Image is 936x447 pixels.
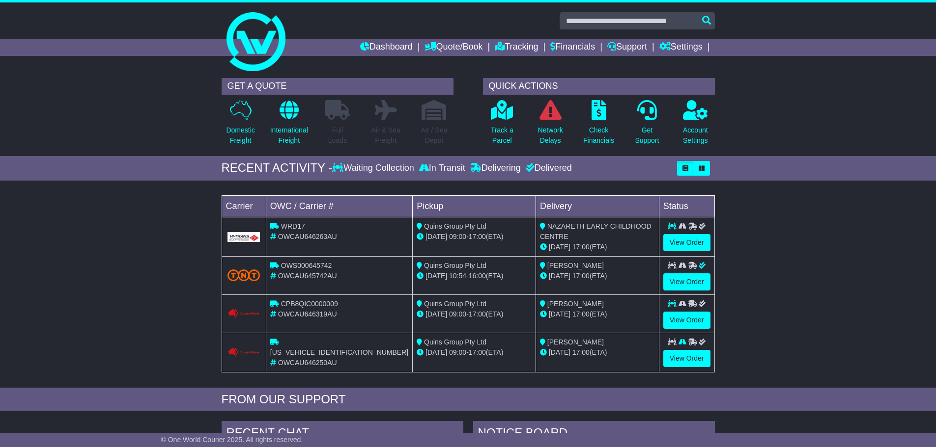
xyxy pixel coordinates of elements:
a: NetworkDelays [537,100,563,151]
div: RECENT ACTIVITY - [222,161,333,175]
div: Delivering [468,163,523,174]
div: FROM OUR SUPPORT [222,393,715,407]
span: 17:00 [572,310,590,318]
img: TNT_Domestic.png [227,269,260,281]
p: Network Delays [538,125,563,146]
a: DomesticFreight [226,100,255,151]
p: Air / Sea Depot [421,125,448,146]
img: GetCarrierServiceLogo [227,232,260,241]
span: [US_VEHICLE_IDENTIFICATION_NUMBER] [270,348,408,356]
div: (ETA) [540,347,655,358]
a: Tracking [495,39,538,56]
a: View Order [663,273,710,290]
img: Couriers_Please.png [227,347,260,358]
span: 17:00 [469,310,486,318]
a: Quote/Book [425,39,482,56]
div: - (ETA) [417,347,532,358]
div: Waiting Collection [332,163,416,174]
span: [DATE] [549,243,570,251]
div: Delivered [523,163,572,174]
a: Dashboard [360,39,413,56]
span: 09:00 [449,233,466,240]
span: [PERSON_NAME] [547,262,604,269]
span: [PERSON_NAME] [547,338,604,346]
p: Track a Parcel [491,125,513,146]
span: OWS000645742 [281,262,332,269]
a: InternationalFreight [270,100,309,151]
span: Quins Group Pty Ltd [424,262,486,269]
p: Account Settings [683,125,708,146]
div: (ETA) [540,309,655,319]
span: 09:00 [449,310,466,318]
span: [DATE] [549,310,570,318]
div: GET A QUOTE [222,78,454,95]
a: CheckFinancials [583,100,615,151]
p: Full Loads [325,125,350,146]
a: AccountSettings [682,100,709,151]
span: WRD17 [281,222,305,230]
a: Support [607,39,647,56]
span: [DATE] [425,348,447,356]
span: 10:54 [449,272,466,280]
div: QUICK ACTIONS [483,78,715,95]
p: Get Support [635,125,659,146]
span: OWCAU646263AU [278,233,337,240]
span: [DATE] [425,310,447,318]
span: OWCAU646319AU [278,310,337,318]
span: 17:00 [469,233,486,240]
span: 17:00 [572,272,590,280]
p: Domestic Freight [226,125,255,146]
td: Status [659,195,714,217]
div: - (ETA) [417,309,532,319]
p: Check Financials [583,125,614,146]
img: GetCarrierServiceLogo [227,309,260,319]
span: 17:00 [572,348,590,356]
span: © One World Courier 2025. All rights reserved. [161,436,303,444]
a: View Order [663,350,710,367]
a: Settings [659,39,703,56]
a: Track aParcel [490,100,514,151]
td: Carrier [222,195,266,217]
span: NAZARETH EARLY CHILDHOOD CENTRE [540,222,652,240]
span: OWCAU645742AU [278,272,337,280]
p: Air & Sea Freight [371,125,400,146]
span: [DATE] [549,348,570,356]
td: Delivery [536,195,659,217]
span: Quins Group Pty Ltd [424,338,486,346]
div: (ETA) [540,271,655,281]
div: In Transit [417,163,468,174]
span: [DATE] [425,272,447,280]
span: [DATE] [425,233,447,240]
span: Quins Group Pty Ltd [424,222,486,230]
div: - (ETA) [417,271,532,281]
span: 09:00 [449,348,466,356]
a: GetSupport [634,100,659,151]
span: 16:00 [469,272,486,280]
span: CPB8QIC0000009 [281,300,338,308]
a: View Order [663,312,710,329]
div: (ETA) [540,242,655,252]
span: 17:00 [572,243,590,251]
td: OWC / Carrier # [266,195,412,217]
p: International Freight [270,125,308,146]
span: Quins Group Pty Ltd [424,300,486,308]
span: [PERSON_NAME] [547,300,604,308]
a: Financials [550,39,595,56]
span: 17:00 [469,348,486,356]
td: Pickup [413,195,536,217]
a: View Order [663,234,710,251]
div: - (ETA) [417,232,532,242]
span: [DATE] [549,272,570,280]
span: OWCAU646250AU [278,359,337,367]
